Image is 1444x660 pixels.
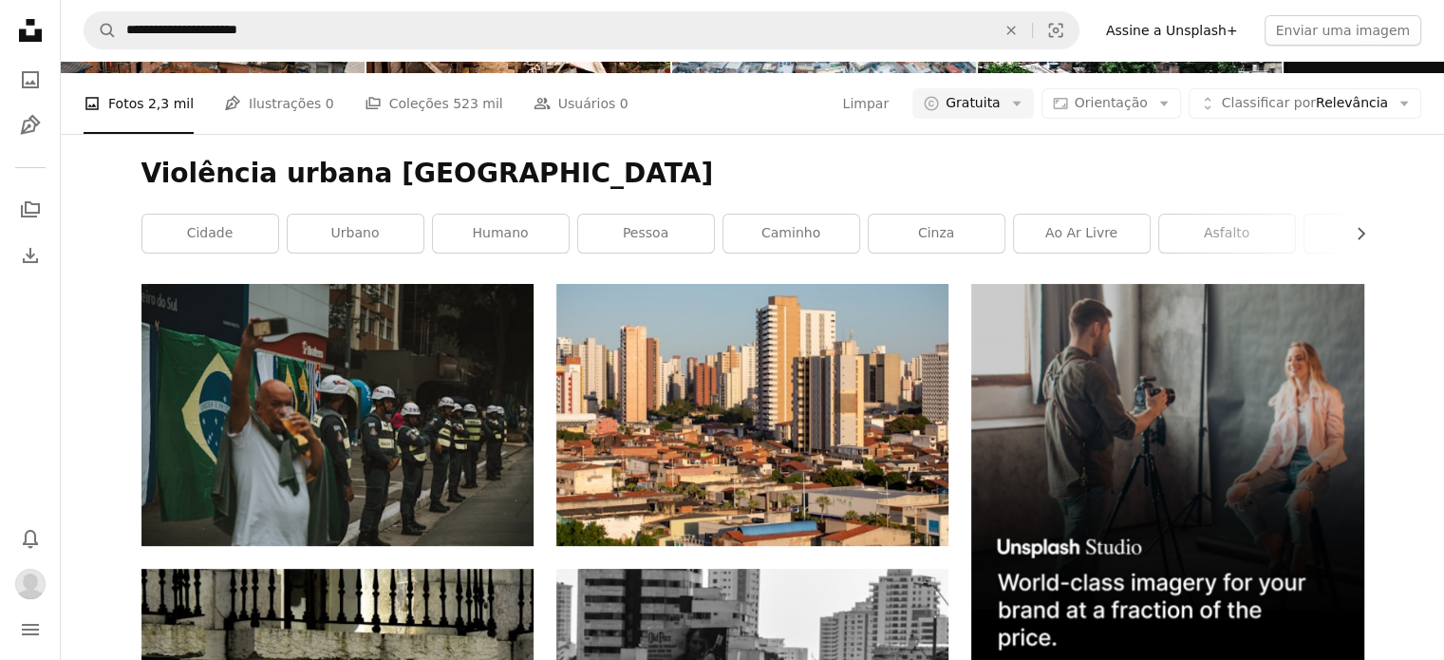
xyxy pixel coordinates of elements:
[620,93,628,114] span: 0
[946,94,1001,113] span: Gratuita
[15,569,46,599] img: Avatar do usuário alfredo filho
[365,73,503,134] a: Coleções 523 mil
[224,73,334,134] a: Ilustrações 0
[11,236,49,274] a: Histórico de downloads
[11,191,49,229] a: Coleções
[1304,215,1440,253] a: povo
[1343,215,1364,253] button: rolar lista para a direita
[11,565,49,603] button: Perfil
[869,215,1004,253] a: cinza
[142,215,278,253] a: cidade
[11,611,49,649] button: Menu
[453,93,503,114] span: 523 mil
[534,73,628,134] a: Usuários 0
[141,405,534,423] a: um grupo de policiais de pé um ao lado do outro
[556,405,948,423] a: edifícios altos durante o dia
[1041,88,1181,119] button: Orientação
[1222,95,1316,110] span: Classificar por
[433,215,569,253] a: humano
[11,61,49,99] a: Fotos
[578,215,714,253] a: pessoa
[842,88,891,119] button: Limpar
[1033,12,1078,48] button: Pesquisa visual
[11,11,49,53] a: Início — Unsplash
[141,157,1364,191] h1: Violência urbana [GEOGRAPHIC_DATA]
[1189,88,1421,119] button: Classificar porRelevância
[990,12,1032,48] button: Limpar
[1095,15,1249,46] a: Assine a Unsplash+
[11,106,49,144] a: Ilustrações
[1265,15,1421,46] button: Enviar uma imagem
[288,215,423,253] a: urbano
[1075,95,1148,110] span: Orientação
[11,519,49,557] button: Notificações
[84,12,117,48] button: Pesquise na Unsplash
[141,284,534,545] img: um grupo de policiais de pé um ao lado do outro
[723,215,859,253] a: caminho
[1159,215,1295,253] a: asfalto
[1014,215,1150,253] a: ao ar livre
[326,93,334,114] span: 0
[1222,94,1388,113] span: Relevância
[84,11,1079,49] form: Pesquise conteúdo visual em todo o site
[556,284,948,545] img: edifícios altos durante o dia
[912,88,1034,119] button: Gratuita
